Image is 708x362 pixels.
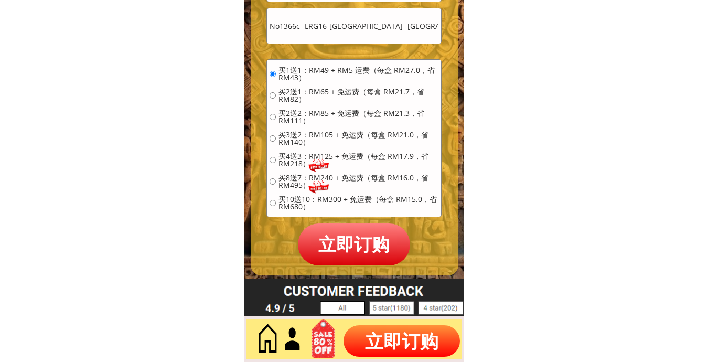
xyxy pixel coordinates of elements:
span: 买8送7：RM240 + 免运费（每盒 RM16.0，省 RM495） [278,174,438,189]
input: 地址 [267,8,441,44]
p: 立即订购 [298,223,410,265]
span: 买10送10：RM300 + 免运费（每盒 RM15.0，省 RM680） [278,196,438,210]
span: 买4送3：RM125 + 免运费（每盒 RM17.9，省 RM218） [278,153,438,167]
span: 买3送2：RM105 + 免运费（每盒 RM21.0，省 RM140） [278,131,438,146]
span: 买2送2：RM85 + 免运费（每盒 RM21.3，省 RM111） [278,110,438,124]
p: 立即订购 [344,325,460,357]
span: 买1送1：RM49 + RM5 运费（每盒 RM27.0，省 RM43） [278,67,438,81]
span: 买2送1：RM65 + 免运费（每盒 RM21.7，省 RM82） [278,88,438,103]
